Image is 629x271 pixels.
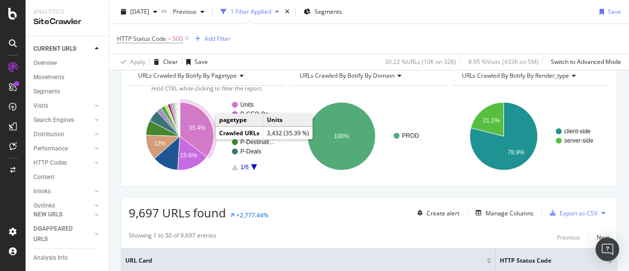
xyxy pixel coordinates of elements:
text: Units [240,101,254,108]
button: Add Filter [191,33,230,45]
div: Distribution [33,129,64,140]
div: times [283,7,291,17]
a: Overview [33,58,102,68]
text: P-GEO-Be… [240,111,274,118]
div: Apply [130,58,145,66]
span: 500 [172,32,183,46]
div: Save [608,7,621,16]
span: = [168,34,171,43]
div: 30.22 % URLs ( 10K on 32K ) [385,58,456,66]
span: Segments [314,7,342,16]
button: Save [182,54,208,70]
div: Inlinks [33,186,51,197]
h4: URLs Crawled By Botify By pagetype [136,68,277,84]
div: Create alert [427,209,459,217]
td: pagetype [216,114,263,126]
div: Switch to Advanced Mode [551,58,621,66]
button: Switch to Advanced Mode [547,54,621,70]
div: HTTP Codes [33,158,67,168]
a: Visits [33,101,92,111]
span: URLs Crawled By Botify By domain [300,71,395,80]
a: Movements [33,72,102,83]
button: Previous [169,4,208,20]
button: 1 Filter Applied [217,4,283,20]
span: vs [161,6,169,15]
button: Create alert [413,205,459,221]
div: Search Engines [33,115,74,125]
button: Previous [557,231,580,243]
a: Segments [33,87,102,97]
text: 1/6 [240,164,249,171]
a: Performance [33,144,92,154]
a: Inlinks [33,186,92,197]
div: 1 Filter Applied [230,7,271,16]
span: Hold CTRL while clicking to filter the report. [151,85,263,92]
div: Showing 1 to 50 of 9,697 entries [129,231,216,243]
a: Search Engines [33,115,92,125]
svg: A chart. [453,93,607,179]
div: Overview [33,58,57,68]
div: Performance [33,144,68,154]
span: URLs Crawled By Botify By pagetype [138,71,237,80]
div: Export as CSV [560,209,598,217]
div: Clear [163,58,178,66]
button: Apply [117,54,145,70]
div: Add Filter [204,34,230,43]
text: 100% [334,133,349,140]
button: Segments [300,4,346,20]
button: [DATE] [117,4,161,20]
span: HTTP Status Code [500,256,593,265]
span: 9,697 URLs found [129,205,226,221]
h4: URLs Crawled By Botify By domain [298,68,438,84]
span: HTTP Status Code [117,34,166,43]
svg: A chart. [290,93,445,179]
a: CURRENT URLS [33,44,92,54]
div: Analytics [33,8,101,16]
svg: A chart. [129,93,283,179]
a: DISAPPEARED URLS [33,224,92,244]
text: server-side [564,137,594,144]
div: +2,777.44% [236,211,268,219]
div: Content [33,172,55,182]
a: Analysis Info [33,253,102,263]
div: Next [597,233,609,241]
td: Units [263,114,313,126]
button: Save [596,4,621,20]
div: Visits [33,101,48,111]
span: URL Card [125,256,484,265]
span: Previous [169,7,197,16]
text: 35.4% [189,124,205,131]
text: PROD [402,132,419,139]
text: P-Deals [240,148,261,155]
div: Outlinks [33,201,55,211]
div: Save [195,58,208,66]
div: Open Intercom Messenger [596,238,619,261]
div: Segments [33,87,60,97]
h4: URLs Crawled By Botify By render_type [460,68,600,84]
button: Next [597,231,609,243]
text: 78.9% [508,149,524,156]
a: Content [33,172,102,182]
a: NEW URLS [33,210,92,220]
div: CURRENT URLS [33,44,76,54]
div: NEW URLS [33,210,62,220]
a: Distribution [33,129,92,140]
td: Crawled URLs [216,127,263,140]
span: URLs Crawled By Botify By render_type [462,71,569,80]
text: 12% [154,140,166,147]
div: 8.95 % Visits ( 433K on 5M ) [468,58,539,66]
div: Movements [33,72,64,83]
div: Previous [557,233,580,241]
div: Analysis Info [33,253,68,263]
span: 2025 Sep. 23rd [130,7,149,16]
button: Manage Columns [472,207,534,219]
text: 15.6% [180,152,197,159]
text: client-side [564,128,591,135]
div: Manage Columns [486,209,534,217]
text: 21.1% [483,117,499,124]
text: P-Destinati… [240,139,275,146]
div: SiteCrawler [33,16,101,28]
a: Outlinks [33,201,92,211]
